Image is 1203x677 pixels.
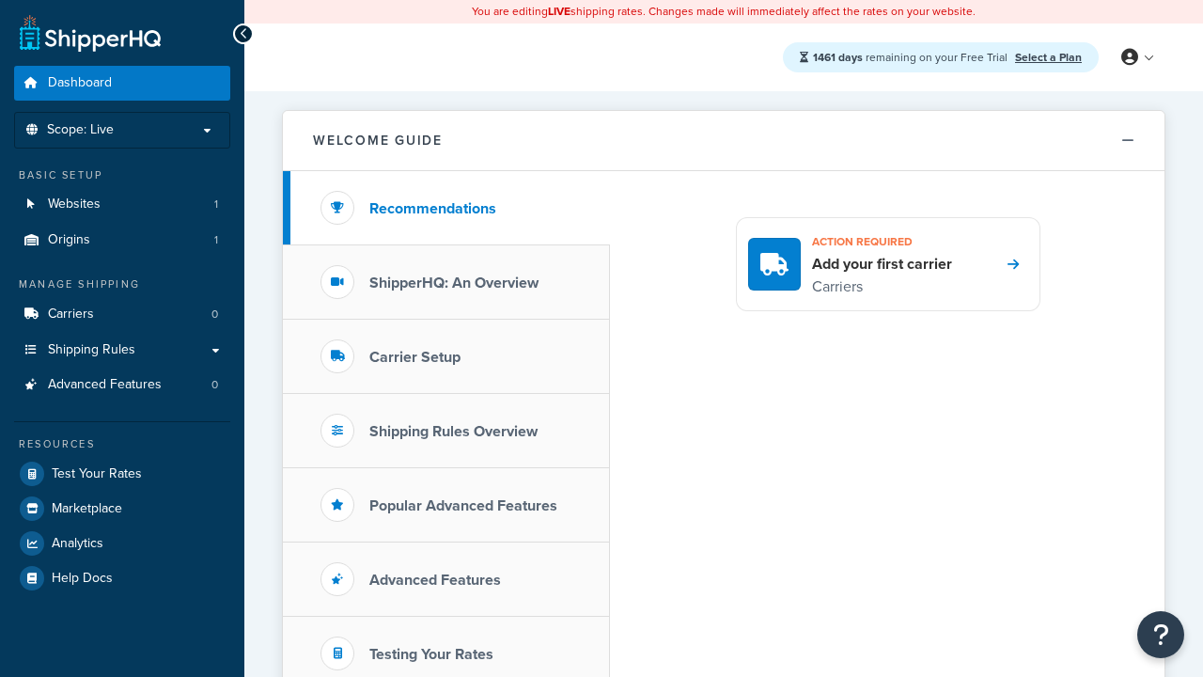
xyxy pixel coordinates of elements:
[14,436,230,452] div: Resources
[812,275,952,299] p: Carriers
[1137,611,1184,658] button: Open Resource Center
[14,333,230,368] a: Shipping Rules
[369,423,538,440] h3: Shipping Rules Overview
[283,111,1164,171] button: Welcome Guide
[369,646,493,663] h3: Testing Your Rates
[548,3,570,20] b: LIVE
[14,223,230,258] li: Origins
[14,527,230,560] a: Analytics
[369,349,461,366] h3: Carrier Setup
[52,501,122,517] span: Marketplace
[52,466,142,482] span: Test Your Rates
[48,377,162,393] span: Advanced Features
[14,297,230,332] a: Carriers0
[14,492,230,526] a: Marketplace
[313,134,443,148] h2: Welcome Guide
[369,275,539,291] h3: ShipperHQ: An Overview
[48,197,101,213] span: Websites
[1015,49,1082,66] a: Select a Plan
[211,307,218,323] span: 0
[369,200,496,217] h3: Recommendations
[14,187,230,222] a: Websites1
[52,536,103,552] span: Analytics
[14,368,230,402] a: Advanced Features0
[14,66,230,101] a: Dashboard
[14,223,230,258] a: Origins1
[211,377,218,393] span: 0
[14,276,230,292] div: Manage Shipping
[14,187,230,222] li: Websites
[48,342,135,358] span: Shipping Rules
[14,368,230,402] li: Advanced Features
[14,297,230,332] li: Carriers
[214,197,218,213] span: 1
[48,232,90,248] span: Origins
[14,167,230,183] div: Basic Setup
[52,571,113,587] span: Help Docs
[813,49,863,66] strong: 1461 days
[369,497,557,514] h3: Popular Advanced Features
[812,254,952,275] h4: Add your first carrier
[812,229,952,254] h3: Action required
[813,49,1010,66] span: remaining on your Free Trial
[48,75,112,91] span: Dashboard
[48,307,94,323] span: Carriers
[14,561,230,595] a: Help Docs
[214,232,218,248] span: 1
[14,457,230,491] a: Test Your Rates
[369,572,501,589] h3: Advanced Features
[47,122,114,138] span: Scope: Live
